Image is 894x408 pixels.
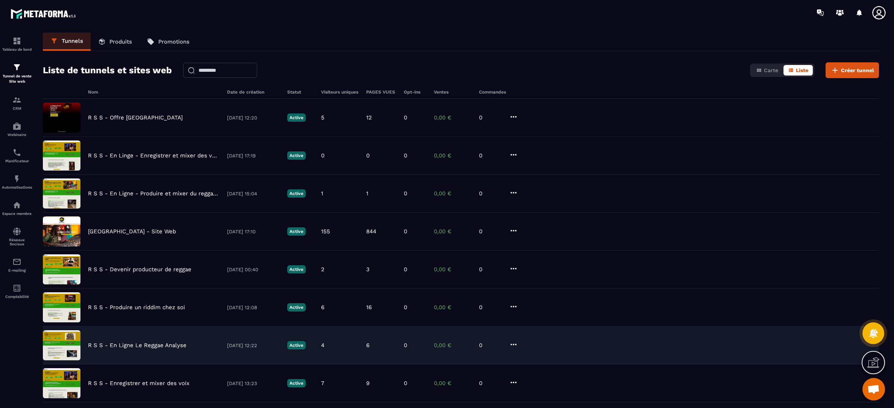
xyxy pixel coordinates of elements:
p: Active [287,341,306,349]
p: R S S - Enregistrer et mixer des voix [88,380,189,387]
p: 0 [404,190,407,197]
img: image [43,368,80,398]
p: R S S - Produire un riddim chez soi [88,304,185,311]
p: 0 [404,228,407,235]
button: Créer tunnel [826,62,879,78]
p: Comptabilité [2,295,32,299]
p: 3 [366,266,370,273]
p: 0 [366,152,370,159]
p: Active [287,151,306,160]
p: 0 [404,114,407,121]
p: Tunnels [62,38,83,44]
p: Active [287,189,306,198]
img: scheduler [12,148,21,157]
p: Réseaux Sociaux [2,238,32,246]
h6: Opt-ins [404,89,426,95]
a: automationsautomationsEspace membre [2,195,32,221]
a: automationsautomationsWebinaire [2,116,32,142]
p: 4 [321,342,324,349]
span: Liste [796,67,808,73]
p: 0,00 € [434,342,471,349]
p: 0 [479,266,502,273]
p: Active [287,379,306,387]
p: [GEOGRAPHIC_DATA] - Site Web [88,228,176,235]
p: 0 [479,114,502,121]
a: formationformationTunnel de vente Site web [2,57,32,90]
img: image [43,330,80,360]
p: 0 [479,342,502,349]
p: Promotions [158,38,189,45]
a: accountantaccountantComptabilité [2,278,32,304]
p: 16 [366,304,372,311]
p: 844 [366,228,376,235]
p: 7 [321,380,324,387]
p: 0 [404,152,407,159]
p: 9 [366,380,370,387]
p: R S S - Devenir producteur de reggae [88,266,191,273]
img: email [12,257,21,266]
p: [DATE] 12:08 [227,305,280,310]
img: image [43,178,80,209]
p: 0 [479,380,502,387]
span: Créer tunnel [841,66,874,74]
h6: Commandes [479,89,506,95]
p: R S S - En Ligne - Produire et mixer du reggae en studio [88,190,220,197]
img: formation [12,63,21,72]
h6: Visiteurs uniques [321,89,359,95]
p: 0,00 € [434,304,471,311]
p: Active [287,113,306,122]
a: social-networksocial-networkRéseaux Sociaux [2,221,32,252]
img: logo [11,7,78,21]
p: 0 [404,342,407,349]
p: 0 [479,152,502,159]
p: Tableau de bord [2,47,32,51]
p: 0,00 € [434,190,471,197]
span: Carte [764,67,778,73]
p: CRM [2,106,32,110]
p: [DATE] 12:20 [227,115,280,121]
p: [DATE] 13:23 [227,381,280,386]
p: 12 [366,114,372,121]
img: social-network [12,227,21,236]
h6: Date de création [227,89,280,95]
p: R S S - Offre [GEOGRAPHIC_DATA] [88,114,183,121]
p: 155 [321,228,330,235]
button: Liste [783,65,813,76]
img: image [43,254,80,284]
p: 0 [479,228,502,235]
p: [DATE] 00:40 [227,267,280,272]
a: formationformationCRM [2,90,32,116]
p: [DATE] 17:19 [227,153,280,159]
img: accountant [12,284,21,293]
a: schedulerschedulerPlanificateur [2,142,32,169]
a: Produits [91,33,139,51]
img: automations [12,174,21,183]
p: E-mailing [2,268,32,272]
p: 0,00 € [434,228,471,235]
p: 6 [321,304,324,311]
h6: Nom [88,89,220,95]
p: 2 [321,266,324,273]
p: Webinaire [2,133,32,137]
p: 1 [321,190,323,197]
p: 0,00 € [434,380,471,387]
p: 0 [321,152,324,159]
p: Espace membre [2,212,32,216]
a: automationsautomationsAutomatisations [2,169,32,195]
p: [DATE] 15:04 [227,191,280,196]
p: [DATE] 12:22 [227,343,280,348]
p: Planificateur [2,159,32,163]
button: Carte [752,65,783,76]
p: 0,00 € [434,266,471,273]
p: Produits [109,38,132,45]
h6: Ventes [434,89,471,95]
p: 0 [404,304,407,311]
a: Tunnels [43,33,91,51]
p: 0,00 € [434,152,471,159]
h6: Statut [287,89,314,95]
img: image [43,216,80,246]
img: automations [12,201,21,210]
p: 0,00 € [434,114,471,121]
p: Active [287,265,306,274]
p: Active [287,227,306,236]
